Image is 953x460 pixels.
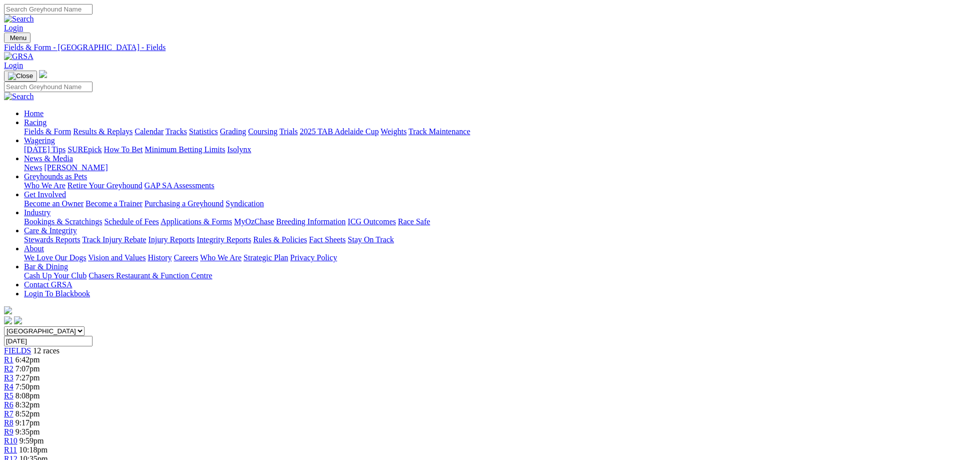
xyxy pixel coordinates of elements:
[300,127,379,136] a: 2025 TAB Adelaide Cup
[24,289,90,298] a: Login To Blackbook
[227,145,251,154] a: Isolynx
[4,346,31,355] a: FIELDS
[4,400,14,409] a: R6
[4,373,14,382] a: R3
[24,163,42,172] a: News
[24,253,86,262] a: We Love Our Dogs
[24,145,66,154] a: [DATE] Tips
[4,418,14,427] a: R8
[88,253,146,262] a: Vision and Values
[4,355,14,364] a: R1
[253,235,307,244] a: Rules & Policies
[104,145,143,154] a: How To Bet
[4,24,23,32] a: Login
[24,136,55,145] a: Wagering
[24,127,949,136] div: Racing
[39,70,47,78] img: logo-grsa-white.png
[68,145,102,154] a: SUREpick
[161,217,232,226] a: Applications & Forms
[248,127,278,136] a: Coursing
[174,253,198,262] a: Careers
[24,199,84,208] a: Become an Owner
[24,172,87,181] a: Greyhounds as Pets
[8,72,33,80] img: Close
[24,181,66,190] a: Who We Are
[24,118,47,127] a: Racing
[4,427,14,436] a: R9
[4,391,14,400] a: R5
[33,346,60,355] span: 12 races
[16,400,40,409] span: 8:32pm
[4,364,14,373] a: R2
[276,217,346,226] a: Breeding Information
[16,418,40,427] span: 9:17pm
[4,61,23,70] a: Login
[145,181,215,190] a: GAP SA Assessments
[20,436,44,445] span: 9:59pm
[16,364,40,373] span: 7:07pm
[145,145,225,154] a: Minimum Betting Limits
[24,190,66,199] a: Get Involved
[145,199,224,208] a: Purchasing a Greyhound
[24,199,949,208] div: Get Involved
[381,127,407,136] a: Weights
[4,33,31,43] button: Toggle navigation
[16,391,40,400] span: 8:08pm
[4,382,14,391] a: R4
[16,382,40,391] span: 7:50pm
[348,217,396,226] a: ICG Outcomes
[244,253,288,262] a: Strategic Plan
[24,127,71,136] a: Fields & Form
[10,34,27,42] span: Menu
[4,82,93,92] input: Search
[4,92,34,101] img: Search
[4,15,34,24] img: Search
[16,427,40,436] span: 9:35pm
[24,163,949,172] div: News & Media
[24,226,77,235] a: Care & Integrity
[24,262,68,271] a: Bar & Dining
[24,217,949,226] div: Industry
[68,181,143,190] a: Retire Your Greyhound
[148,235,195,244] a: Injury Reports
[4,445,17,454] a: R11
[24,154,73,163] a: News & Media
[279,127,298,136] a: Trials
[4,409,14,418] a: R7
[4,336,93,346] input: Select date
[24,208,51,217] a: Industry
[24,109,44,118] a: Home
[16,355,40,364] span: 6:42pm
[24,271,87,280] a: Cash Up Your Club
[189,127,218,136] a: Statistics
[19,445,48,454] span: 10:18pm
[220,127,246,136] a: Grading
[24,280,72,289] a: Contact GRSA
[82,235,146,244] a: Track Injury Rebate
[309,235,346,244] a: Fact Sheets
[24,253,949,262] div: About
[86,199,143,208] a: Become a Trainer
[148,253,172,262] a: History
[4,71,37,82] button: Toggle navigation
[4,4,93,15] input: Search
[24,235,949,244] div: Care & Integrity
[24,244,44,253] a: About
[4,43,949,52] a: Fields & Form - [GEOGRAPHIC_DATA] - Fields
[409,127,470,136] a: Track Maintenance
[24,271,949,280] div: Bar & Dining
[4,316,12,324] img: facebook.svg
[44,163,108,172] a: [PERSON_NAME]
[398,217,430,226] a: Race Safe
[166,127,187,136] a: Tracks
[290,253,337,262] a: Privacy Policy
[4,52,34,61] img: GRSA
[348,235,394,244] a: Stay On Track
[4,436,18,445] span: R10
